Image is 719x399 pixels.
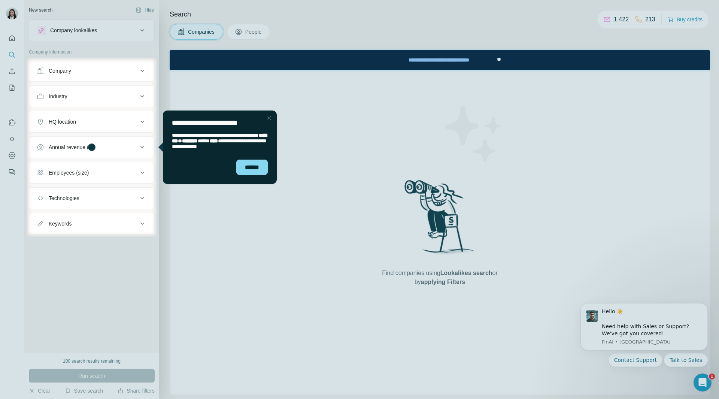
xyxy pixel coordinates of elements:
div: Annual revenue ($) [49,143,93,151]
div: Message content [33,14,133,43]
button: HQ location [29,113,154,131]
button: Employees (size) [29,164,154,182]
div: Industry [49,93,67,100]
button: Company [29,62,154,80]
div: Employees (size) [49,169,89,176]
button: Keywords [29,215,154,233]
p: Message from FinAI, sent Ahora [33,45,133,52]
iframe: Tooltip [157,109,278,185]
button: Technologies [29,189,154,207]
div: Quick reply options [11,60,139,73]
button: Quick reply: Contact Support [39,60,93,73]
div: Keywords [49,220,72,227]
button: Annual revenue ($) [29,138,154,156]
div: Watch our October Product update [218,1,321,18]
button: Industry [29,87,154,105]
div: Company [49,67,71,75]
div: Hello ☀️ ​ Need help with Sales or Support? We've got you covered! [33,14,133,43]
button: Quick reply: Talk to Sales [95,60,139,73]
div: HQ location [49,118,76,126]
div: message notification from FinAI, Ahora. Hello ☀️ ​ Need help with Sales or Support? We've got you... [11,9,139,57]
img: Profile image for FinAI [17,16,29,28]
div: Technologies [49,194,79,202]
